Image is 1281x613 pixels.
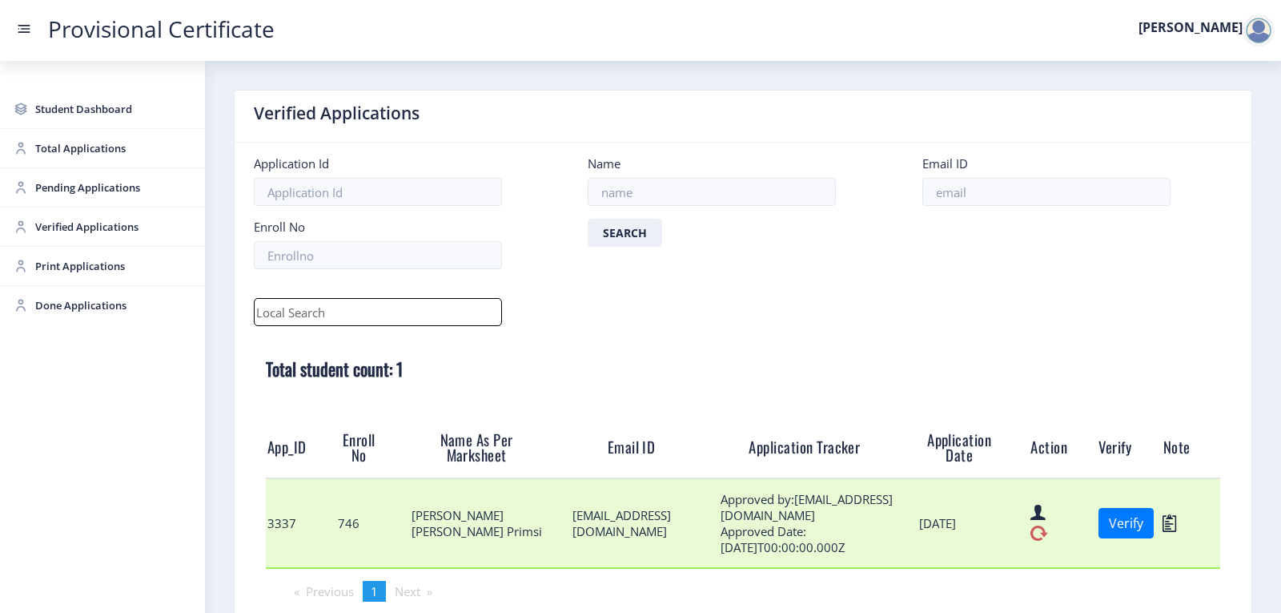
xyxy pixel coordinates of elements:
input: email [922,178,1171,206]
input: name [588,178,836,206]
th: Email ID [572,417,720,478]
input: Local Search [254,298,502,326]
span: Previous [306,583,354,599]
th: App_ID [266,417,336,478]
button: Verify [1098,508,1154,538]
th: Name As Per Marksheet [410,417,572,478]
button: Search [588,219,662,247]
input: Enrollno [254,241,502,269]
label: [PERSON_NAME] [1138,21,1243,34]
td: Approved by:[EMAIL_ADDRESS][DOMAIN_NAME] Approved Date:[DATE]T00:00:00.000Z [720,478,918,568]
span: Verified Applications [35,217,192,236]
a: Provisional Certificate [32,21,291,38]
th: Application Date [918,417,1030,478]
td: 746 [336,478,410,568]
label: Email ID [922,155,968,171]
td: [DATE] [918,478,1030,568]
b: Total student count: 1 [266,356,403,381]
td: [EMAIL_ADDRESS][DOMAIN_NAME] [572,478,720,568]
span: 1 [371,583,378,599]
th: Application Tracker [720,417,918,478]
td: 3337 [266,478,336,568]
label: Enroll No [254,219,305,235]
span: Student Dashboard [35,99,192,119]
label: Application Id [254,155,329,171]
th: Verify [1098,417,1162,478]
span: Pending Applications [35,178,192,197]
th: Note [1162,417,1220,478]
label: Name [588,155,620,171]
th: Action [1029,417,1097,478]
input: Application Id [254,178,502,206]
td: [PERSON_NAME] [PERSON_NAME] Primsi [410,478,572,568]
th: Enroll No [336,417,410,478]
span: Print Applications [35,256,192,276]
span: Done Applications [35,296,192,315]
span: Next [395,583,420,599]
label: Verified Applications [254,103,420,123]
ul: Pagination [254,581,1232,602]
span: Total Applications [35,139,192,158]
